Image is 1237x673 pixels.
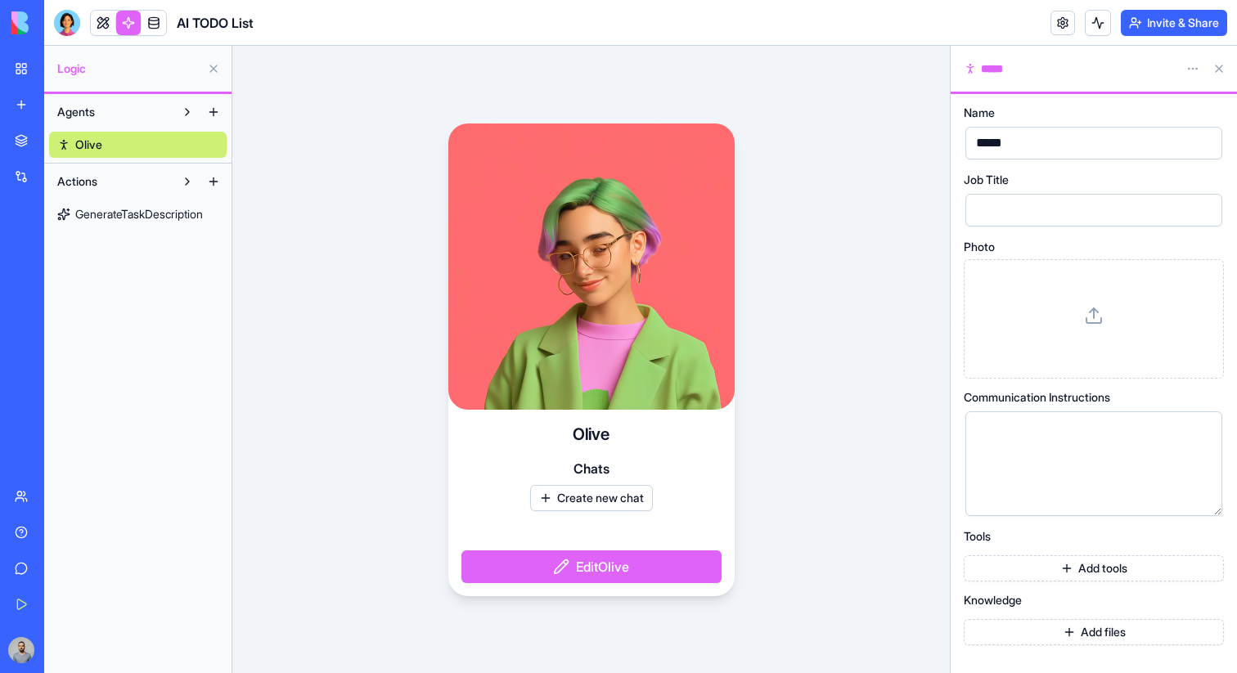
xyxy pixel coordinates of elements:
[964,392,1110,403] span: Communication Instructions
[964,174,1009,186] span: Job Title
[49,201,227,227] a: GenerateTaskDescription
[964,531,991,542] span: Tools
[57,61,200,77] span: Logic
[530,485,653,511] button: Create new chat
[57,104,95,120] span: Agents
[461,550,722,583] button: EditOlive
[574,459,610,478] span: Chats
[964,594,1022,606] span: Knowledge
[964,241,995,253] span: Photo
[177,13,254,33] span: AI TODO List
[964,555,1224,581] button: Add tools
[573,423,610,446] h4: Olive
[11,11,113,34] img: logo
[49,132,227,158] a: Olive
[57,173,97,190] span: Actions
[8,637,34,663] img: image_123650291_bsq8ao.jpg
[1121,10,1227,36] button: Invite & Share
[49,99,174,125] button: Agents
[49,168,174,195] button: Actions
[75,206,203,222] span: GenerateTaskDescription
[75,137,102,153] span: Olive
[964,619,1224,645] button: Add files
[964,107,995,119] span: Name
